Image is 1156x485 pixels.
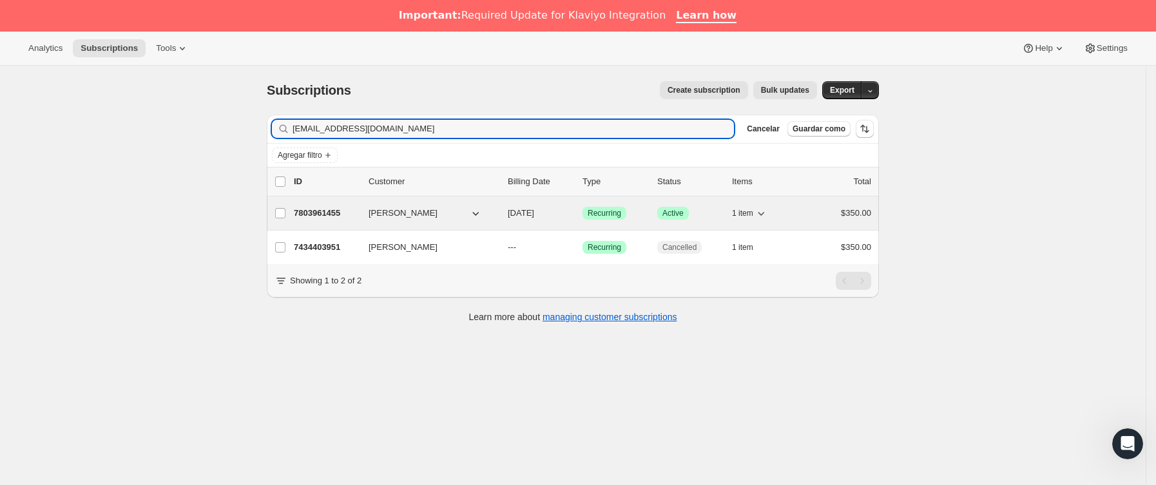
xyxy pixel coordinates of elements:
[676,9,737,23] a: Learn how
[267,83,351,97] span: Subscriptions
[508,175,572,188] p: Billing Date
[588,242,621,252] span: Recurring
[841,208,871,218] span: $350.00
[156,43,176,53] span: Tools
[761,85,809,95] span: Bulk updates
[294,175,871,188] div: IDCustomerBilling DateTypeStatusItemsTotal
[747,124,780,134] span: Cancelar
[508,242,516,252] span: ---
[293,120,734,138] input: Filter subscribers
[753,81,817,99] button: Bulk updates
[294,207,358,220] p: 7803961455
[294,241,358,254] p: 7434403951
[657,175,722,188] p: Status
[294,204,871,222] div: 7803961455[PERSON_NAME][DATE]LogradoRecurringLogradoActive1 item$350.00
[272,147,338,163] button: Agregar filtro
[787,121,851,137] button: Guardar como
[399,9,461,21] b: Important:
[1014,39,1073,57] button: Help
[81,43,138,53] span: Subscriptions
[856,120,874,138] button: Ordenar los resultados
[1076,39,1135,57] button: Settings
[830,85,854,95] span: Export
[668,85,740,95] span: Create subscription
[294,175,358,188] p: ID
[583,175,647,188] div: Type
[469,310,677,323] p: Learn more about
[28,43,63,53] span: Analytics
[732,175,796,188] div: Items
[841,242,871,252] span: $350.00
[21,39,70,57] button: Analytics
[1035,43,1052,53] span: Help
[662,242,697,252] span: Cancelled
[294,238,871,256] div: 7434403951[PERSON_NAME]---LogradoRecurringCancelled1 item$350.00
[361,203,490,223] button: [PERSON_NAME]
[660,81,748,99] button: Create subscription
[508,208,534,218] span: [DATE]
[732,204,767,222] button: 1 item
[742,121,785,137] button: Cancelar
[369,207,438,220] span: [PERSON_NAME]
[1112,428,1143,459] iframe: Intercom live chat
[732,208,753,218] span: 1 item
[822,81,862,99] button: Export
[399,9,666,22] div: Required Update for Klaviyo Integration
[732,238,767,256] button: 1 item
[1097,43,1128,53] span: Settings
[836,272,871,290] nav: Paginación
[588,208,621,218] span: Recurring
[369,175,497,188] p: Customer
[290,274,361,287] p: Showing 1 to 2 of 2
[732,242,753,252] span: 1 item
[854,175,871,188] p: Total
[73,39,146,57] button: Subscriptions
[543,312,677,322] a: managing customer subscriptions
[148,39,197,57] button: Tools
[662,208,684,218] span: Active
[793,124,845,134] span: Guardar como
[361,237,490,258] button: [PERSON_NAME]
[278,150,322,160] span: Agregar filtro
[369,241,438,254] span: [PERSON_NAME]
